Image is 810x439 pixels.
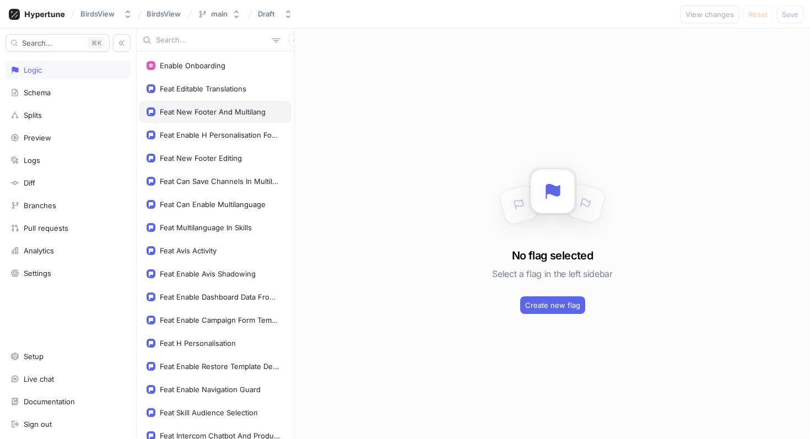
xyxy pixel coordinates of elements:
div: Feat Enable Dashboard Data From Timescale [160,292,280,301]
button: BirdsView [76,5,137,23]
div: Preview [24,133,51,142]
div: Feat Enable Campaign Form Template Editor Guard [160,316,280,324]
div: Diff [24,178,35,187]
div: Feat Can Enable Multilanguage [160,200,266,209]
div: Draft [258,9,275,19]
button: Create new flag [520,296,585,314]
div: Feat Multilanguage In Skills [160,223,252,232]
div: Feat Skill Audience Selection [160,408,258,417]
button: Save [777,6,803,23]
span: Search... [22,40,52,46]
button: View changes [681,6,739,23]
span: View changes [685,11,734,18]
div: Live chat [24,375,54,383]
div: Branches [24,201,56,210]
span: Save [782,11,798,18]
button: Search...K [6,34,110,52]
div: main [211,9,228,19]
h5: Select a flag in the left sidebar [492,264,612,284]
button: main [193,5,245,23]
div: BirdsView [80,9,115,19]
div: Feat Enable H Personalisation For Missing Skills [160,131,280,139]
div: Logs [24,156,40,165]
button: Reset [743,6,773,23]
div: Schema [24,88,51,97]
div: Logic [24,66,42,74]
div: Feat Enable Avis Shadowing [160,269,256,278]
div: Splits [24,111,42,120]
div: Setup [24,352,44,361]
span: BirdsView [147,10,181,18]
a: Documentation [6,392,131,411]
button: Draft [253,5,297,23]
span: Reset [748,11,768,18]
div: Analytics [24,246,54,255]
div: Documentation [24,397,75,406]
div: Feat Editable Translations [160,84,246,93]
div: Feat H Personalisation [160,339,236,348]
div: Feat Enable Restore Template Design [160,362,280,371]
div: Feat Can Save Channels In Multilanguage [160,177,280,186]
h3: No flag selected [512,247,593,264]
div: Feat New Footer And Multilang [160,107,266,116]
div: Feat New Footer Editing [160,154,242,162]
input: Search... [156,35,268,46]
div: Feat Enable Navigation Guard [160,385,261,394]
div: Enable Onboarding [160,61,225,70]
span: Create new flag [525,302,580,308]
div: Pull requests [24,224,68,232]
div: Sign out [24,420,52,429]
div: Feat Avis Activity [160,246,217,255]
div: K [88,37,105,48]
div: Settings [24,269,51,278]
